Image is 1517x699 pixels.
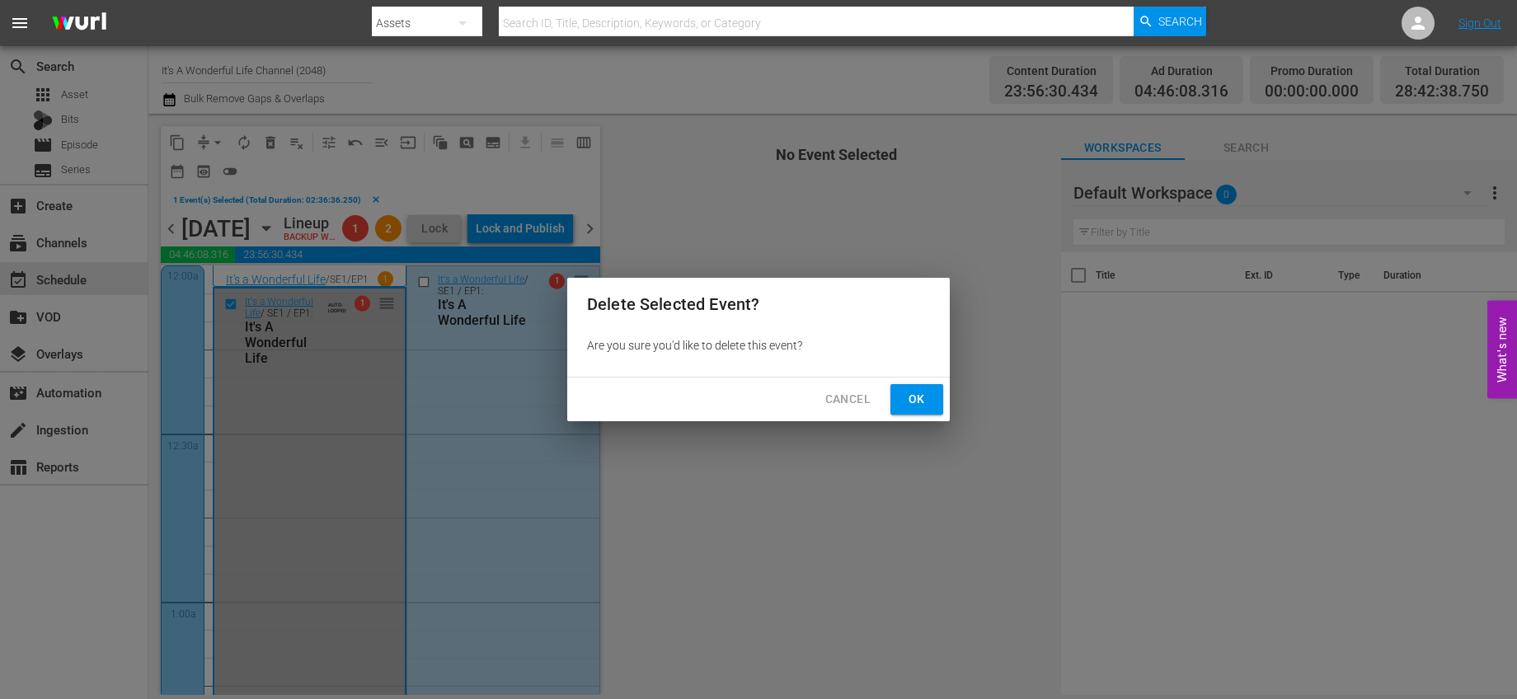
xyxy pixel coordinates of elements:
button: Cancel [812,384,884,415]
span: menu [10,13,30,33]
span: Ok [904,389,930,410]
a: Sign Out [1458,16,1501,30]
img: ans4CAIJ8jUAAAAAAAAAAAAAAAAAAAAAAAAgQb4GAAAAAAAAAAAAAAAAAAAAAAAAJMjXAAAAAAAAAAAAAAAAAAAAAAAAgAT5G... [40,4,119,43]
span: Search [1158,7,1202,36]
div: Are you sure you'd like to delete this event? [567,331,950,360]
h2: Delete Selected Event? [587,291,930,317]
span: Cancel [825,389,871,410]
button: Ok [890,384,943,415]
button: Open Feedback Widget [1487,301,1517,399]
